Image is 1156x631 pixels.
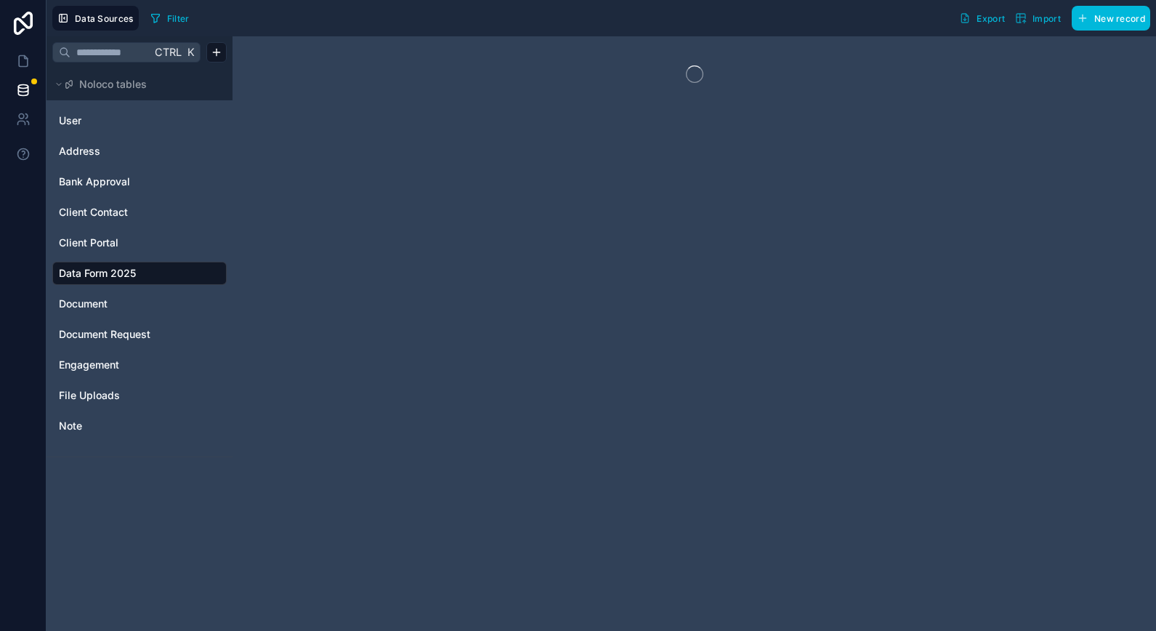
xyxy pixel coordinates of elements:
[52,384,227,407] div: File Uploads
[52,414,227,438] div: Note
[52,231,227,254] div: Client Portal
[59,113,217,128] a: User
[59,297,217,311] a: Document
[59,205,128,220] span: Client Contact
[1066,6,1150,31] a: New record
[52,353,227,377] div: Engagement
[59,419,217,433] a: Note
[59,327,150,342] span: Document Request
[954,6,1010,31] button: Export
[59,358,119,372] span: Engagement
[59,266,217,281] a: Data Form 2025
[167,13,190,24] span: Filter
[75,13,134,24] span: Data Sources
[52,201,227,224] div: Client Contact
[52,292,227,315] div: Document
[52,140,227,163] div: Address
[52,170,227,193] div: Bank Approval
[59,388,217,403] a: File Uploads
[59,205,217,220] a: Client Contact
[59,266,136,281] span: Data Form 2025
[153,43,183,61] span: Ctrl
[59,419,82,433] span: Note
[1094,13,1145,24] span: New record
[52,6,139,31] button: Data Sources
[977,13,1005,24] span: Export
[59,174,130,189] span: Bank Approval
[79,77,147,92] span: Noloco tables
[59,388,120,403] span: File Uploads
[52,74,218,95] button: Noloco tables
[59,297,108,311] span: Document
[52,262,227,285] div: Data Form 2025
[52,109,227,132] div: User
[1010,6,1066,31] button: Import
[59,144,217,158] a: Address
[52,323,227,346] div: Document Request
[1072,6,1150,31] button: New record
[59,236,217,250] a: Client Portal
[59,327,217,342] a: Document Request
[145,7,195,29] button: Filter
[59,113,81,128] span: User
[59,174,217,189] a: Bank Approval
[59,236,118,250] span: Client Portal
[1032,13,1061,24] span: Import
[59,144,100,158] span: Address
[59,358,217,372] a: Engagement
[185,47,195,57] span: K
